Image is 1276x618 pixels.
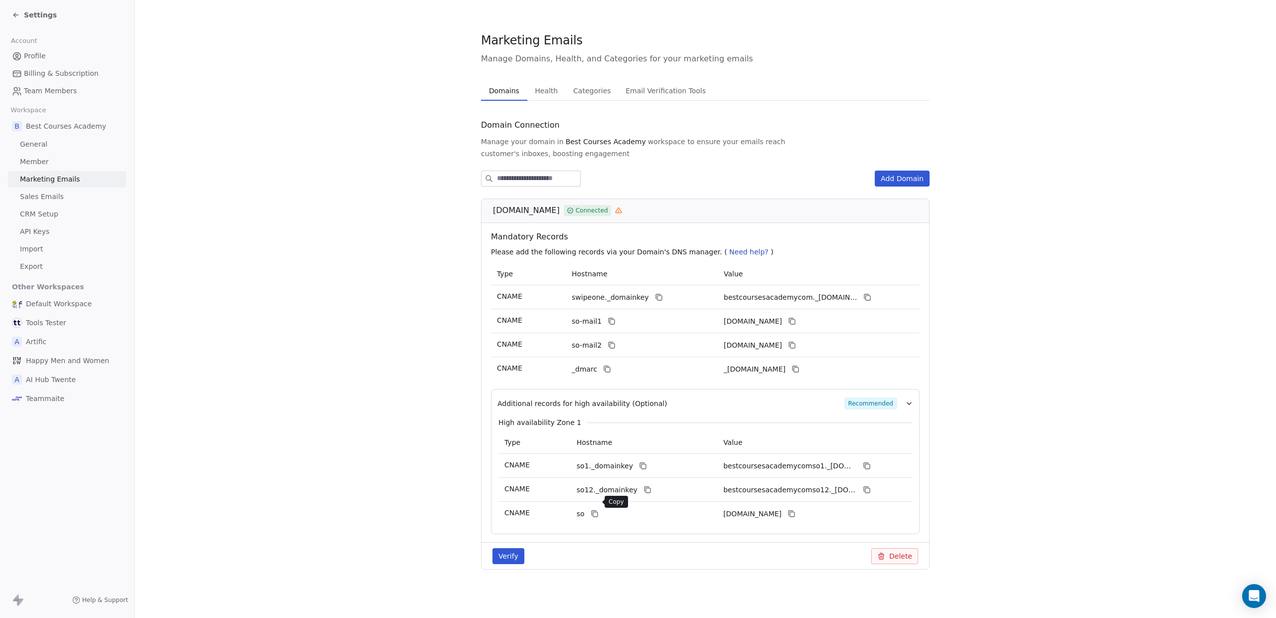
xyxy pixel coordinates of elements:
[20,139,47,150] span: General
[24,68,99,79] span: Billing & Subscription
[24,10,57,20] span: Settings
[577,485,638,495] span: so12._domainkey
[20,174,80,185] span: Marketing Emails
[577,509,585,519] span: so
[875,171,930,187] button: Add Domain
[8,241,126,257] a: Import
[504,509,530,517] span: CNAME
[572,292,649,303] span: swipeone._domainkey
[12,356,22,366] img: favicon.jpg
[20,192,64,202] span: Sales Emails
[724,340,782,351] span: bestcoursesacademycom2.swipeone.email
[871,548,918,564] button: Delete
[491,231,924,243] span: Mandatory Records
[724,270,743,278] span: Value
[724,364,786,375] span: _dmarc.swipeone.email
[20,244,43,254] span: Import
[26,121,106,131] span: Best Courses Academy
[8,65,126,82] a: Billing & Subscription
[8,223,126,240] a: API Keys
[724,292,857,303] span: bestcoursesacademycom._domainkey.swipeone.email
[8,279,88,295] span: Other Workspaces
[481,33,583,48] span: Marketing Emails
[572,364,597,375] span: _dmarc
[12,375,22,385] span: A
[723,461,857,471] span: bestcoursesacademycomso1._domainkey.swipeone.email
[26,394,64,404] span: Teammaite
[12,121,22,131] span: B
[497,292,522,300] span: CNAME
[844,398,897,410] span: Recommended
[12,318,22,328] img: Beeldmerk.png
[497,410,913,526] div: Additional records for high availability (Optional)Recommended
[504,485,530,493] span: CNAME
[723,438,742,446] span: Value
[481,53,930,65] span: Manage Domains, Health, and Categories for your marketing emails
[24,86,77,96] span: Team Members
[8,189,126,205] a: Sales Emails
[497,364,522,372] span: CNAME
[497,316,522,324] span: CNAME
[1242,584,1266,608] div: Open Intercom Messenger
[26,337,46,347] span: Artific
[481,137,564,147] span: Manage your domain in
[8,83,126,99] a: Team Members
[497,269,560,279] p: Type
[622,84,710,98] span: Email Verification Tools
[12,10,57,20] a: Settings
[481,149,630,159] span: customer's inboxes, boosting engagement
[723,509,782,519] span: bestcoursesacademycomso.swipeone.email
[648,137,786,147] span: workspace to ensure your emails reach
[577,461,633,471] span: so1._domainkey
[531,84,562,98] span: Health
[485,84,523,98] span: Domains
[609,498,624,506] p: Copy
[491,247,924,257] p: Please add the following records via your Domain's DNS manager. ( )
[8,258,126,275] a: Export
[569,84,615,98] span: Categories
[572,316,602,327] span: so-mail1
[8,154,126,170] a: Member
[20,209,58,219] span: CRM Setup
[8,171,126,188] a: Marketing Emails
[26,318,66,328] span: Tools Tester
[26,356,109,366] span: Happy Men and Women
[24,51,46,61] span: Profile
[12,299,22,309] img: ALWAYSAHEAD_kleur.png
[492,548,524,564] button: Verify
[497,399,667,409] span: Additional records for high availability (Optional)
[577,438,613,446] span: Hostname
[481,119,560,131] span: Domain Connection
[572,340,602,351] span: so-mail2
[12,394,22,404] img: Teammaite%20logo%20LinkedIn.png
[566,137,646,147] span: Best Courses Academy
[12,337,22,347] span: A
[723,485,857,495] span: bestcoursesacademycomso12._domainkey.swipeone.email
[498,417,581,427] span: High availability Zone 1
[724,316,782,327] span: bestcoursesacademycom1.swipeone.email
[20,157,49,167] span: Member
[493,205,560,216] span: [DOMAIN_NAME]
[504,461,530,469] span: CNAME
[504,437,565,448] p: Type
[8,206,126,222] a: CRM Setup
[26,299,92,309] span: Default Workspace
[497,340,522,348] span: CNAME
[576,206,608,215] span: Connected
[20,226,49,237] span: API Keys
[20,261,43,272] span: Export
[6,103,50,118] span: Workspace
[6,33,41,48] span: Account
[72,596,128,604] a: Help & Support
[572,270,608,278] span: Hostname
[497,398,913,410] button: Additional records for high availability (Optional)Recommended
[729,248,769,256] span: Need help?
[8,48,126,64] a: Profile
[82,596,128,604] span: Help & Support
[8,136,126,153] a: General
[26,375,76,385] span: AI Hub Twente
